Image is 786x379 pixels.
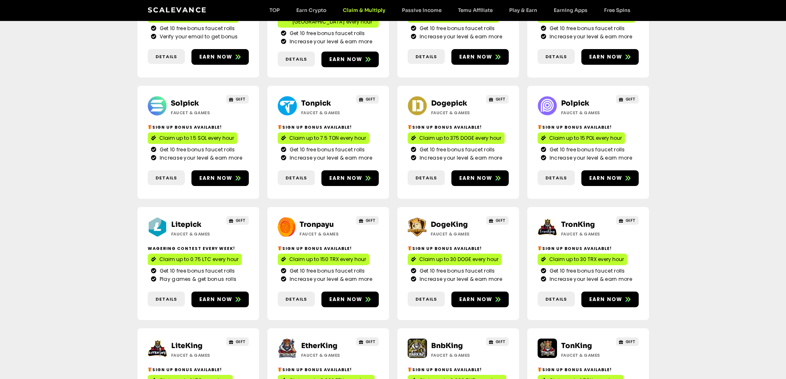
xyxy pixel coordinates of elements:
[538,124,639,130] h2: Sign Up Bonus Available!
[419,134,501,142] span: Claim up to 375 DOGE every hour
[431,341,463,350] a: BnbKing
[538,292,575,307] a: Details
[301,99,331,108] a: Tonpick
[501,7,545,13] a: Play & Earn
[408,246,412,250] img: 🎁
[356,95,379,104] a: GIFT
[451,292,509,307] a: Earn now
[616,337,639,346] a: GIFT
[356,216,379,225] a: GIFT
[199,53,233,61] span: Earn now
[408,367,412,372] img: 🎁
[451,49,509,65] a: Earn now
[496,217,506,224] span: GIFT
[261,7,288,13] a: TOP
[329,296,363,303] span: Earn now
[300,231,351,237] h2: Faucet & Games
[288,7,335,13] a: Earn Crypto
[148,292,185,307] a: Details
[288,154,372,162] span: Increase your level & earn more
[288,38,372,45] span: Increase your level & earn more
[418,275,502,283] span: Increase your level & earn more
[418,25,495,32] span: Get 10 free bonus faucet rolls
[335,7,394,13] a: Claim & Multiply
[538,246,542,250] img: 🎁
[408,292,445,307] a: Details
[226,216,249,225] a: GIFT
[538,254,627,265] a: Claim up to 30 TRX every hour
[418,146,495,153] span: Get 10 free bonus faucet rolls
[496,339,506,345] span: GIFT
[625,339,636,345] span: GIFT
[486,216,509,225] a: GIFT
[236,96,246,102] span: GIFT
[545,53,567,60] span: Details
[616,95,639,104] a: GIFT
[459,53,493,61] span: Earn now
[356,337,379,346] a: GIFT
[408,254,502,265] a: Claim up to 30 DOGE every hour
[148,125,152,129] img: 🎁
[226,337,249,346] a: GIFT
[545,296,567,303] span: Details
[581,49,639,65] a: Earn now
[301,110,353,116] h2: Faucet & Games
[329,174,363,182] span: Earn now
[278,246,282,250] img: 🎁
[278,292,315,307] a: Details
[549,134,622,142] span: Claim up to 15 POL every hour
[538,132,625,144] a: Claim up to 15 POL every hour
[289,134,366,142] span: Claim up to 7.5 TON every hour
[148,367,152,372] img: 🎁
[171,352,223,358] h2: Faucet & Games
[459,296,493,303] span: Earn now
[418,33,502,40] span: Increase your level & earn more
[158,275,236,283] span: Play games & get bonus rolls
[366,96,376,102] span: GIFT
[538,170,575,186] a: Details
[366,217,376,224] span: GIFT
[300,220,334,229] a: Tronpayu
[408,170,445,186] a: Details
[278,245,379,252] h2: Sign Up Bonus Available!
[589,296,623,303] span: Earn now
[159,256,238,263] span: Claim up to 0.75 LTC every hour
[156,53,177,60] span: Details
[561,220,595,229] a: TronKing
[589,53,623,61] span: Earn now
[171,220,201,229] a: Litepick
[191,292,249,307] a: Earn now
[625,217,636,224] span: GIFT
[616,216,639,225] a: GIFT
[486,95,509,104] a: GIFT
[148,245,249,252] h2: Wagering contest every week!
[278,367,282,372] img: 🎁
[431,110,483,116] h2: Faucet & Games
[321,292,379,307] a: Earn now
[191,49,249,65] a: Earn now
[450,7,501,13] a: Temu Affiliate
[226,95,249,104] a: GIFT
[431,220,468,229] a: DogeKing
[451,170,509,186] a: Earn now
[148,254,242,265] a: Claim up to 0.75 LTC every hour
[278,125,282,129] img: 🎁
[321,52,379,67] a: Earn now
[288,146,365,153] span: Get 10 free bonus faucet rolls
[625,96,636,102] span: GIFT
[408,124,509,130] h2: Sign Up Bonus Available!
[408,367,509,373] h2: Sign Up Bonus Available!
[408,245,509,252] h2: Sign Up Bonus Available!
[415,174,437,181] span: Details
[159,134,234,142] span: Claim up to 1.5 SOL every hour
[415,53,437,60] span: Details
[459,174,493,182] span: Earn now
[545,7,596,13] a: Earning Apps
[538,245,639,252] h2: Sign Up Bonus Available!
[486,337,509,346] a: GIFT
[199,174,233,182] span: Earn now
[548,146,625,153] span: Get 10 free bonus faucet rolls
[561,110,613,116] h2: Faucet & Games
[561,231,613,237] h2: Faucet & Games
[288,30,365,37] span: Get 10 free bonus faucet rolls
